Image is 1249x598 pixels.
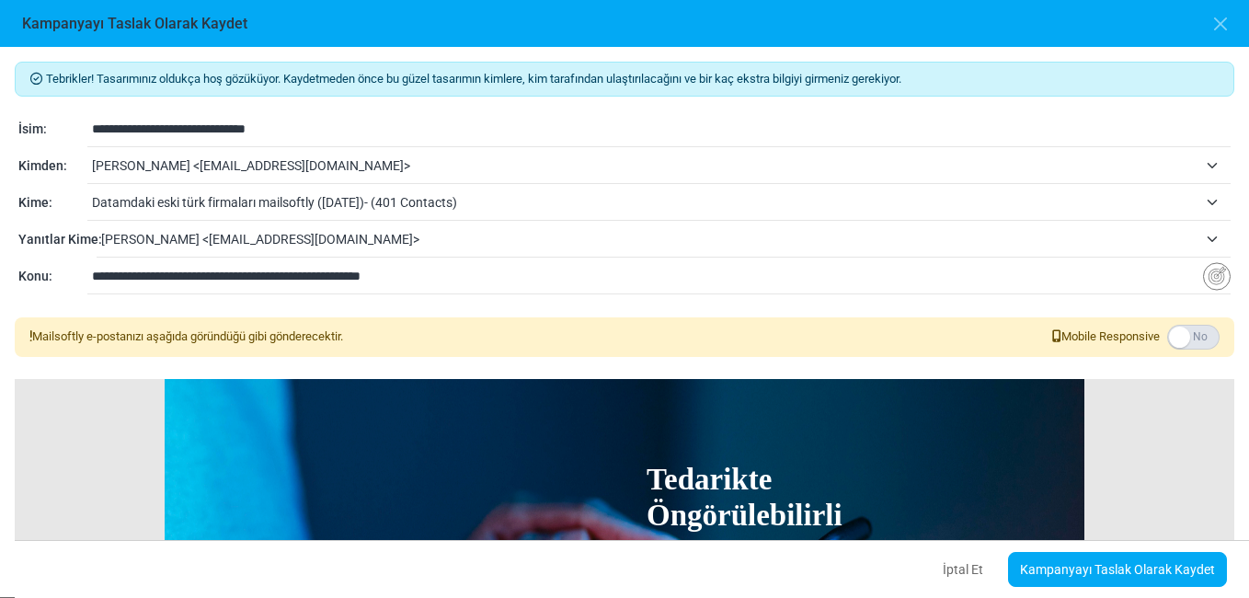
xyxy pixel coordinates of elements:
div: Mailsoftly e-postanızı aşağıda göründüğü gibi gönderecektir. [29,328,343,346]
div: Yanıtlar Kime: [18,230,97,249]
span: Yusuf Kenan Kurt <y.kenankurt@standart-roll.com> [101,228,1197,250]
span: Yusuf Kenan Kurt <y.kenankurt@standart-roll.com> [92,149,1231,182]
button: İptal Et [927,550,999,589]
span: Datamdaki eski türk firmaları mailsoftly (7/27/2024)- (401 Contacts) [92,186,1231,219]
div: Kime: [18,193,87,213]
h6: Kampanyayı Taslak Olarak Kaydet [22,15,247,32]
span: Yusuf Kenan Kurt <y.kenankurt@standart-roll.com> [92,155,1197,177]
span: Mobile Responsive [1052,328,1160,346]
div: Tebrikler! Tasarımınız oldukça hoş gözüküyor. Kaydetmeden önce bu güzel tasarımın kimlere, kim ta... [15,62,1234,97]
span: Datamdaki eski türk firmaları mailsoftly (7/27/2024)- (401 Contacts) [92,191,1197,213]
div: Kimden: [18,156,87,176]
a: Kampanyayı Taslak Olarak Kaydet [1008,552,1227,587]
div: Konu: [18,267,87,286]
div: İsim: [18,120,87,139]
img: Insert Variable [1203,262,1231,291]
span: Yusuf Kenan Kurt <y.kenankurt@standart-roll.com> [101,223,1231,256]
